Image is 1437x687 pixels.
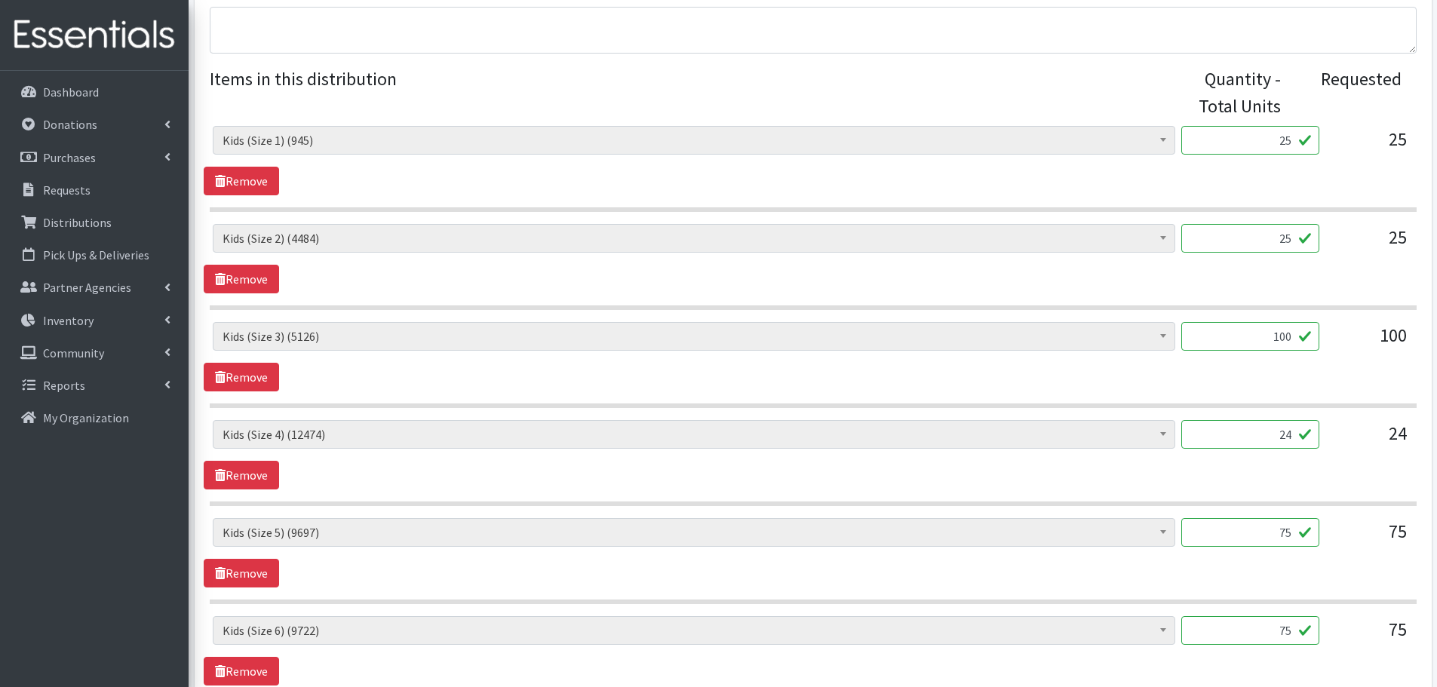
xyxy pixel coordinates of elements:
span: Kids (Size 2) (4484) [213,224,1175,253]
span: Kids (Size 6) (9722) [223,620,1165,641]
a: Distributions [6,207,183,238]
span: Kids (Size 5) (9697) [223,522,1165,543]
p: Dashboard [43,84,99,100]
a: Partner Agencies [6,272,183,302]
p: Reports [43,378,85,393]
span: Kids (Size 5) (9697) [213,518,1175,547]
div: 25 [1331,224,1407,265]
legend: Items in this distribution [210,66,1175,114]
a: Requests [6,175,183,205]
p: Community [43,345,104,360]
a: Purchases [6,143,183,173]
p: Requests [43,182,91,198]
input: Quantity [1181,616,1319,645]
div: 75 [1331,616,1407,657]
a: My Organization [6,403,183,433]
p: Donations [43,117,97,132]
input: Quantity [1181,420,1319,449]
div: Requested [1296,66,1402,120]
div: 100 [1331,322,1407,363]
img: HumanEssentials [6,10,183,60]
p: Inventory [43,313,94,328]
a: Remove [204,363,279,391]
span: Kids (Size 1) (945) [213,126,1175,155]
a: Remove [204,559,279,587]
p: Distributions [43,215,112,230]
span: Kids (Size 3) (5126) [223,326,1165,347]
a: Remove [204,265,279,293]
p: Pick Ups & Deliveries [43,247,149,262]
a: Inventory [6,305,183,336]
div: 75 [1331,518,1407,559]
input: Quantity [1181,224,1319,253]
a: Pick Ups & Deliveries [6,240,183,270]
div: 25 [1331,126,1407,167]
span: Kids (Size 4) (12474) [223,424,1165,445]
span: Kids (Size 3) (5126) [213,322,1175,351]
a: Remove [204,167,279,195]
span: Kids (Size 2) (4484) [223,228,1165,249]
input: Quantity [1181,126,1319,155]
a: Reports [6,370,183,400]
p: Partner Agencies [43,280,131,295]
div: 24 [1331,420,1407,461]
a: Dashboard [6,77,183,107]
div: Quantity - Total Units [1175,66,1281,120]
a: Remove [204,657,279,685]
span: Kids (Size 4) (12474) [213,420,1175,449]
span: Kids (Size 1) (945) [223,130,1165,151]
input: Quantity [1181,518,1319,547]
a: Donations [6,109,183,140]
a: Community [6,338,183,368]
span: Kids (Size 6) (9722) [213,616,1175,645]
a: Remove [204,461,279,489]
input: Quantity [1181,322,1319,351]
p: Purchases [43,150,96,165]
p: My Organization [43,410,129,425]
